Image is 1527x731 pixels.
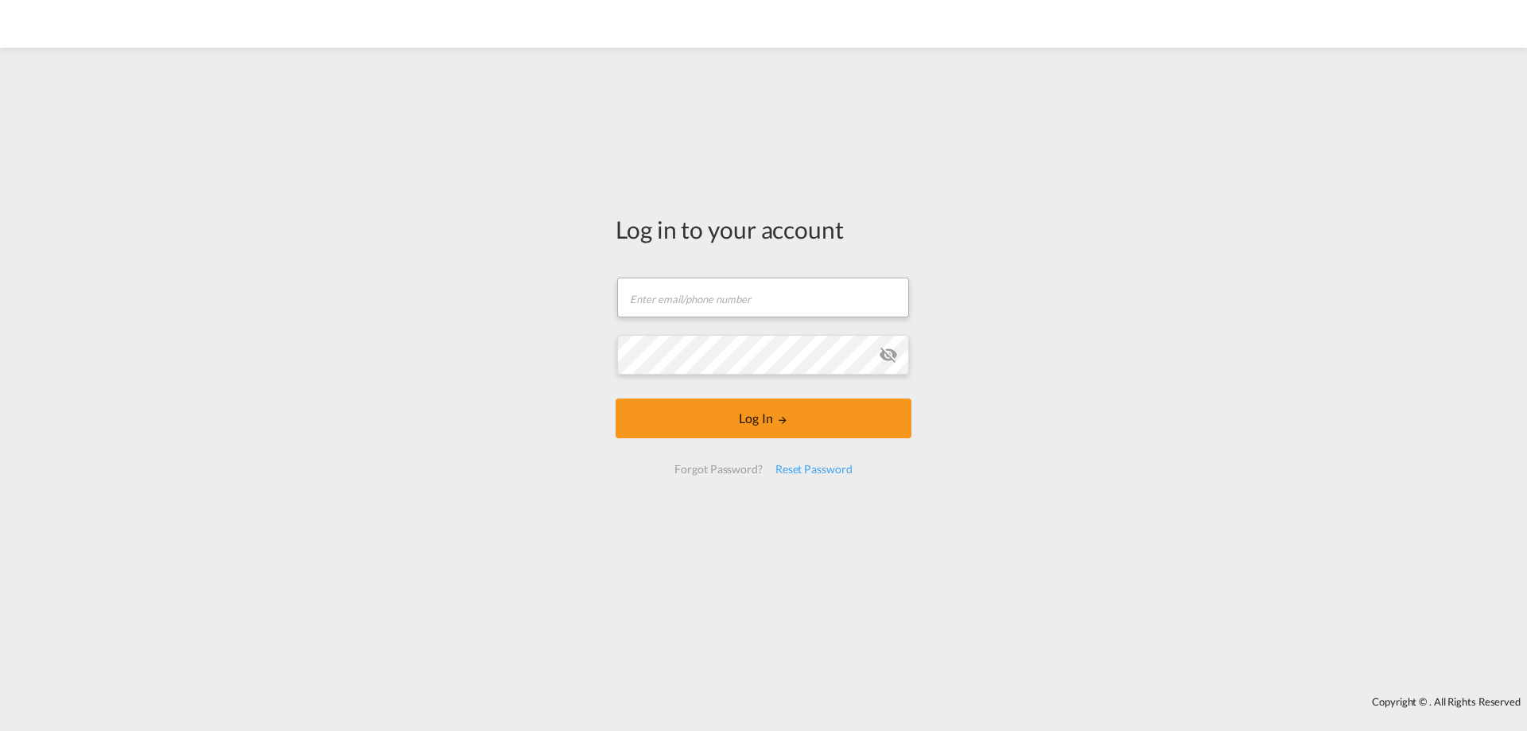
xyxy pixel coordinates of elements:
input: Enter email/phone number [617,278,909,317]
div: Reset Password [769,455,859,484]
div: Log in to your account [616,212,911,246]
div: Forgot Password? [668,455,768,484]
md-icon: icon-eye-off [879,345,898,364]
button: LOGIN [616,399,911,438]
